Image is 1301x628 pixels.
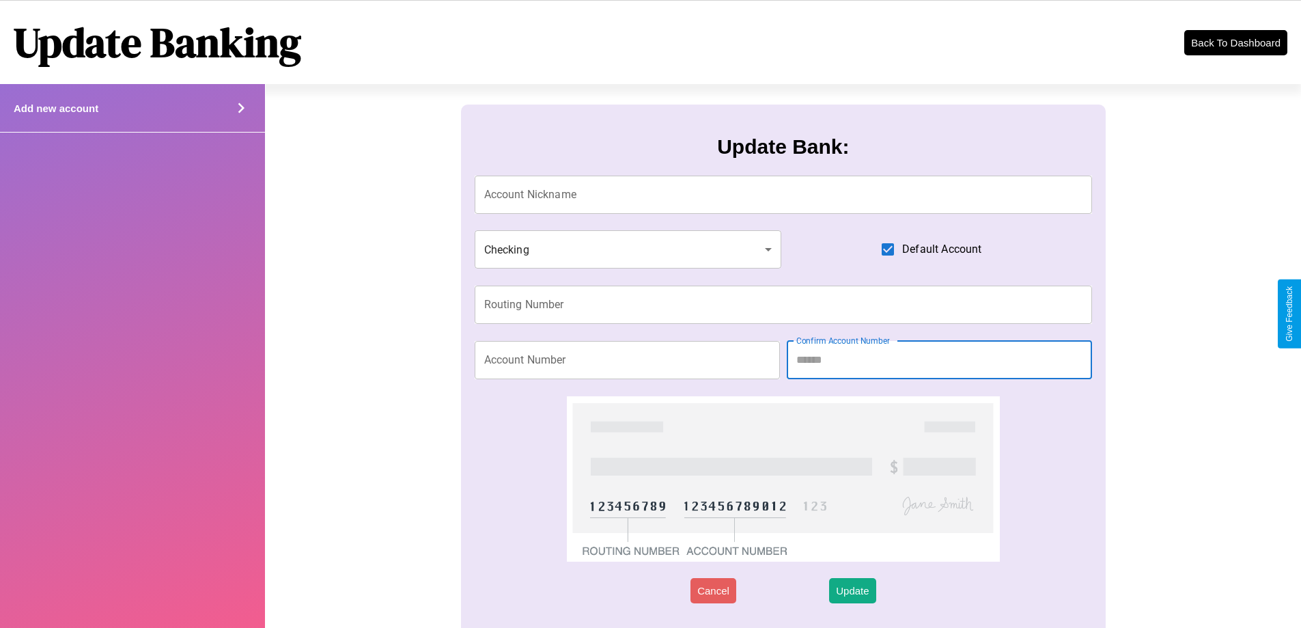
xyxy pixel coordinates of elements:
[796,335,890,346] label: Confirm Account Number
[567,396,999,562] img: check
[902,241,981,258] span: Default Account
[1285,286,1294,342] div: Give Feedback
[829,578,876,603] button: Update
[690,578,736,603] button: Cancel
[717,135,849,159] h3: Update Bank:
[14,14,301,70] h1: Update Banking
[1184,30,1287,55] button: Back To Dashboard
[14,103,98,114] h4: Add new account
[475,230,782,269] div: Checking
